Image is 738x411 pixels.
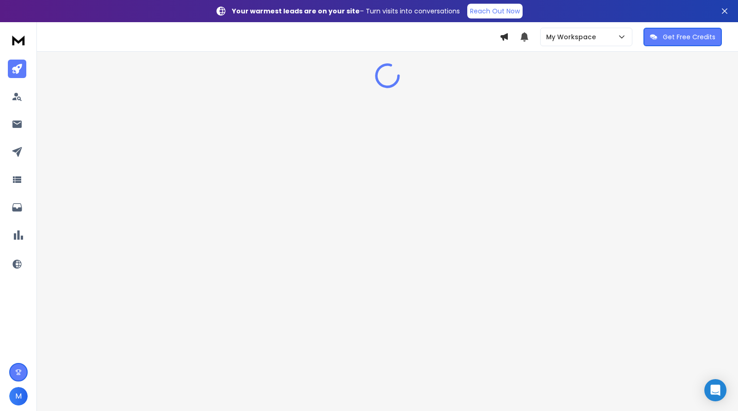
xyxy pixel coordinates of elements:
p: Get Free Credits [663,32,715,42]
p: My Workspace [546,32,600,42]
a: Reach Out Now [467,4,523,18]
img: logo [9,31,28,48]
div: Open Intercom Messenger [704,379,726,401]
p: – Turn visits into conversations [232,6,460,16]
button: Get Free Credits [643,28,722,46]
button: M [9,387,28,405]
p: Reach Out Now [470,6,520,16]
strong: Your warmest leads are on your site [232,6,360,16]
